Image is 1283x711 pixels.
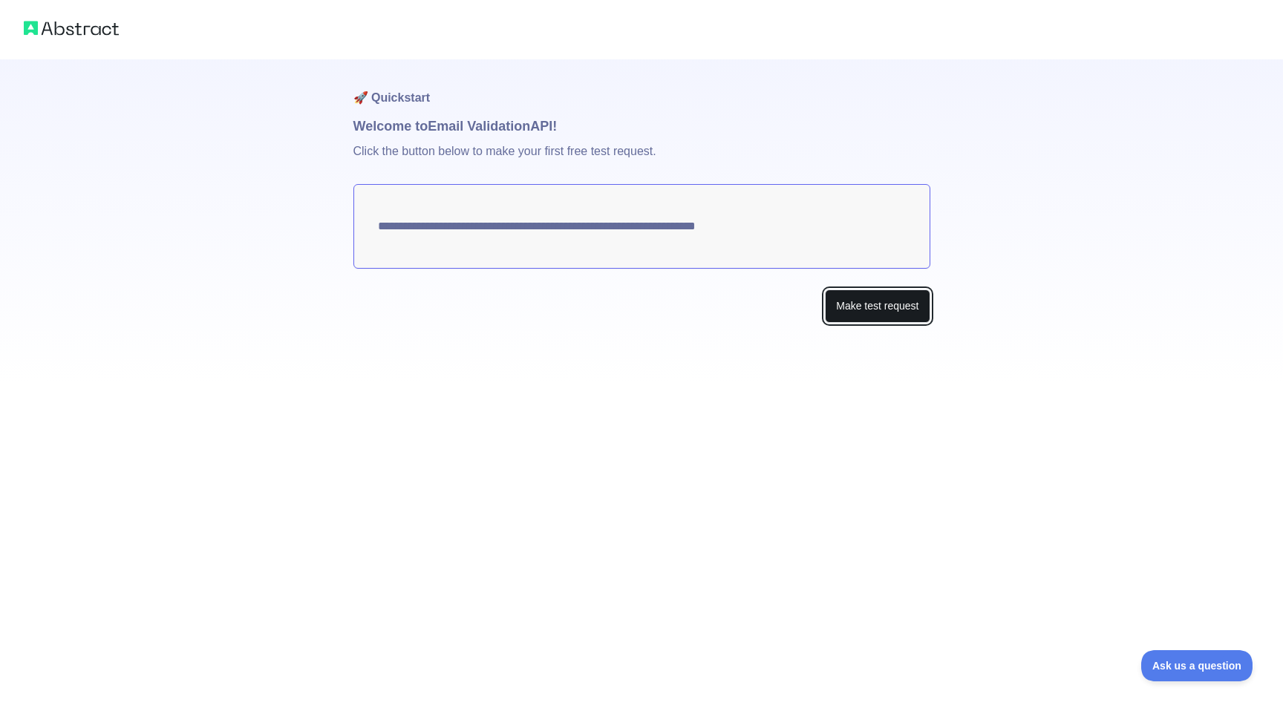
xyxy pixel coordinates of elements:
button: Make test request [825,289,930,323]
h1: Welcome to Email Validation API! [353,116,930,137]
h1: 🚀 Quickstart [353,59,930,116]
iframe: Toggle Customer Support [1141,650,1253,681]
img: Abstract logo [24,18,119,39]
p: Click the button below to make your first free test request. [353,137,930,184]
